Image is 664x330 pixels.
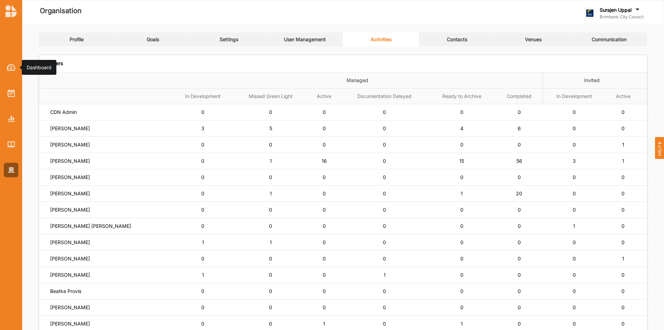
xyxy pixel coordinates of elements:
span: 0 [383,125,386,131]
span: 0 [323,190,326,196]
span: 0 [460,142,463,148]
span: 0 [460,288,463,294]
span: 0 [383,207,386,213]
label: Active [610,93,636,99]
span: 1 [270,239,272,245]
span: 0 [518,321,521,327]
span: 0 [383,288,386,294]
span: 0 [323,174,326,180]
div: Users [50,60,63,66]
span: 1 [573,223,575,229]
div: Settings [220,36,238,43]
label: Brimbank City Council [600,14,644,20]
span: 0 [460,174,463,180]
span: 0 [323,288,326,294]
label: [PERSON_NAME] [PERSON_NAME] [50,223,131,229]
span: 0 [460,304,463,310]
th: Invited [543,72,647,88]
span: 5 [269,125,272,131]
span: 0 [323,207,326,213]
span: 0 [573,288,576,294]
span: 0 [269,174,272,180]
span: 0 [383,174,386,180]
span: 1 [270,190,272,196]
span: 0 [518,223,521,229]
th: Managed [172,72,543,88]
span: 0 [518,174,521,180]
span: 0 [621,321,625,327]
span: 0 [573,256,576,261]
img: Activities [8,89,15,97]
div: Contacts [447,36,467,43]
span: 0 [269,256,272,261]
span: 1 [461,321,463,327]
span: 0 [460,109,463,115]
label: Organisation [40,5,82,17]
label: Beatka Provis [50,288,81,294]
span: 56 [516,158,522,164]
div: Communication [592,36,627,43]
span: 0 [518,109,521,115]
a: Reports [4,112,18,126]
label: [PERSON_NAME] [50,142,90,148]
span: 0 [621,207,625,213]
span: 0 [383,239,386,245]
span: 0 [383,256,386,261]
span: 0 [621,304,625,310]
span: 0 [201,158,204,164]
span: 0 [383,321,386,327]
span: 0 [621,288,625,294]
span: 0 [201,174,204,180]
span: 0 [573,207,576,213]
span: 1 [384,272,386,278]
span: 0 [460,256,463,261]
span: 0 [573,304,576,310]
label: Active [312,93,336,99]
span: 0 [621,239,625,245]
img: Library [8,141,15,147]
span: 0 [269,288,272,294]
label: [PERSON_NAME] [50,304,90,311]
img: logo [6,5,17,17]
span: 0 [323,304,326,310]
span: 0 [460,207,463,213]
label: Ready to Archive [433,93,490,99]
span: 0 [621,125,625,131]
span: 0 [518,207,521,213]
span: 1 [323,321,325,327]
label: [PERSON_NAME] [50,125,90,132]
span: 0 [518,272,521,278]
span: 1 [622,158,624,164]
label: [PERSON_NAME] [50,272,90,278]
span: 1 [622,142,624,148]
span: 0 [621,174,625,180]
span: 0 [201,288,204,294]
label: Completed [500,93,538,99]
span: 1 [461,190,463,196]
div: Activities [371,36,391,43]
span: 0 [323,109,326,115]
label: [PERSON_NAME] [50,207,90,213]
span: 0 [269,207,272,213]
span: 0 [323,272,326,278]
span: 0 [323,223,326,229]
span: 3 [573,158,576,164]
label: [PERSON_NAME] [50,158,90,164]
span: 15 [459,158,464,164]
div: Venues [525,36,542,43]
a: Organisation [4,163,18,177]
span: 0 [201,190,204,196]
span: 0 [621,272,625,278]
span: 0 [621,190,625,196]
label: [PERSON_NAME] [50,239,90,246]
span: 0 [269,142,272,148]
span: 0 [201,256,204,261]
label: Documentation Delayed [345,93,424,99]
span: 1 [202,239,204,245]
span: 0 [573,142,576,148]
span: 0 [621,109,625,115]
div: Goals [147,36,159,43]
span: 6 [518,125,521,131]
label: In Development [548,93,600,99]
img: Reports [8,116,15,122]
